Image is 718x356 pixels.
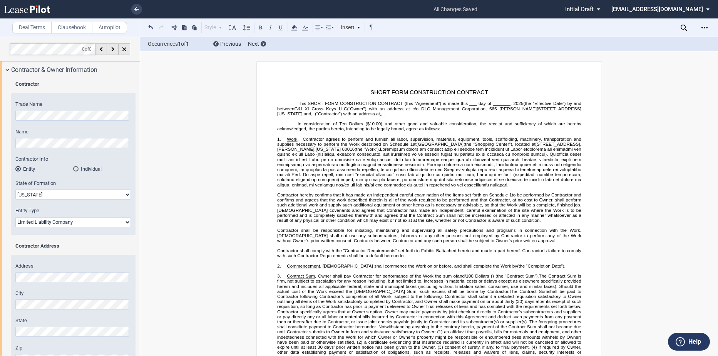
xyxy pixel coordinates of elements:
[417,141,464,146] span: [GEOGRAPHIC_DATA]
[314,146,315,151] span: ,
[287,273,315,278] span: Contract Sum
[287,136,297,141] span: Work
[479,101,512,106] span: day of _______,
[213,40,241,48] div: Previous
[82,46,85,52] span: 0
[430,1,481,18] span: all changes saved
[15,101,131,108] label: Trade Name
[294,106,347,111] span: G&I XI Cross Keys LLC
[513,101,523,106] span: 2025
[277,136,281,141] span: 1.
[248,40,266,48] div: Next
[73,165,131,172] md-radio-button: Individual
[355,146,380,151] span: (the “Work”).
[256,23,265,32] button: Bold
[381,111,382,116] span: ,
[277,273,281,278] span: 3.
[12,22,52,33] label: Deal Terms
[277,121,582,131] span: In consideration of Ten Dollars ($10.00) and other good and valuable consideration, the receipt a...
[342,146,355,151] span: 80016
[311,111,312,116] span: ,
[436,248,439,253] a: B
[15,156,131,163] label: Contractor Info
[15,165,73,172] md-radio-button: Entity
[370,89,488,96] span: SHORT FORM CONSTRUCTION CONTRACT
[146,23,156,32] button: Undo
[315,111,380,116] span: (“Contractor”) with an address at
[464,141,536,146] span: (the “Shopping Center”), located at
[277,146,314,151] span: [PERSON_NAME]
[15,263,131,269] label: Address
[220,41,241,47] span: Previous
[347,106,497,111] span: (“Owner”) with an address at c/o DLC Management Corporation, 565
[89,46,92,52] span: 0
[698,22,711,34] div: Open Lease options menu
[276,23,285,32] button: Underline
[277,273,582,294] span: The Contract Sum is firm, not subject to escalation for any reason including, but not limited to,...
[15,317,131,324] label: State
[517,263,566,268] span: (the “Completion Date”).
[340,23,362,33] div: Insert
[277,192,582,223] span: to be performed by Contractor and confirms and agrees that the work described therein is all of t...
[248,41,259,47] span: Next
[277,248,435,253] span: Contractor shall comply with the “Contractor Requirements” set forth in Exhibit
[410,141,413,146] a: 1
[277,192,508,197] span: Contractor hereby confirms that it has made an independent careful examination of the items set f...
[367,23,376,32] button: Toggle Control Characters
[277,136,582,146] span: Contractor agrees to perform and furnish all labor, supervision, materials, equipment, tools, sca...
[82,46,92,52] span: of
[266,23,275,32] button: Italic
[190,23,199,32] button: Paste
[277,228,582,243] span: Contractor shall be responsible for initiating, maintaining and supervising all safety precaution...
[15,128,131,135] label: Name
[315,273,457,278] span: . Owner shall pay Contractor for performance of the Work the sum of
[51,22,92,33] label: Clausebook
[565,6,594,13] span: Initial Draft
[178,41,181,47] b: 1
[277,289,582,304] span: shall be paid to Contractor following Contractor’s completion of all Work, subject to the followi...
[277,299,582,334] span: (30) days after its receipt of such requisition, so long as Contractor has prior to payment deliv...
[668,333,710,351] button: Help
[15,207,131,214] label: Entity Type
[277,339,582,349] span: a certificate evidencing that insurance required is currently in effect and will not be canceled ...
[315,146,340,151] span: [US_STATE]
[277,106,581,116] span: [PERSON_NAME][STREET_ADDRESS][US_STATE] and
[15,344,131,351] label: Zip
[15,290,131,297] label: City
[509,192,512,197] a: 1
[464,273,492,278] span: /100 Dollars (
[277,329,582,344] span: an affidavit that payrolls, bills for materials and equipment, and other indebtedness connected w...
[92,22,127,33] label: Autopilot
[170,23,179,32] button: Cut
[383,111,385,116] span: .
[277,101,582,111] span: (the “Effective Date”) by and between
[148,40,208,48] span: Occurrences of
[186,41,189,47] b: 1
[492,273,539,278] span: ) (the “Contract Sum”).
[297,101,477,106] span: This SHORT FORM CONSTRUCTION CONTRACT (this “Agreement”) is made this ___
[509,289,548,294] span: The Contract Sum
[457,273,465,278] span: and
[15,81,39,87] b: Contractor
[445,344,537,349] span: consent of surety, if any, to final payment, (4)
[413,141,417,146] span: at
[287,263,320,268] span: Commencement
[180,23,189,32] button: Copy
[688,337,701,347] label: Help
[535,141,580,146] span: [STREET_ADDRESS]
[15,243,59,249] b: Contractor Address
[320,263,452,268] span: . [DEMOGRAPHIC_DATA] shall commence the Work on or before
[580,141,581,146] span: ,
[452,263,517,268] span: , and shall complete the Work by
[277,248,582,258] span: attached hereto and made a part hereof. Contractor’s failure to comply with such Contractor Requi...
[380,111,381,116] span: ,
[297,136,298,141] span: .
[277,146,582,187] span: Loremipsum dolors am consect adip eli seddoe tem incididunt ut Labor etdolorema ali enimadmi ven ...
[11,65,97,75] span: Contractor & Owner Information
[15,180,131,187] label: State of Formation
[277,263,281,268] span: 2.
